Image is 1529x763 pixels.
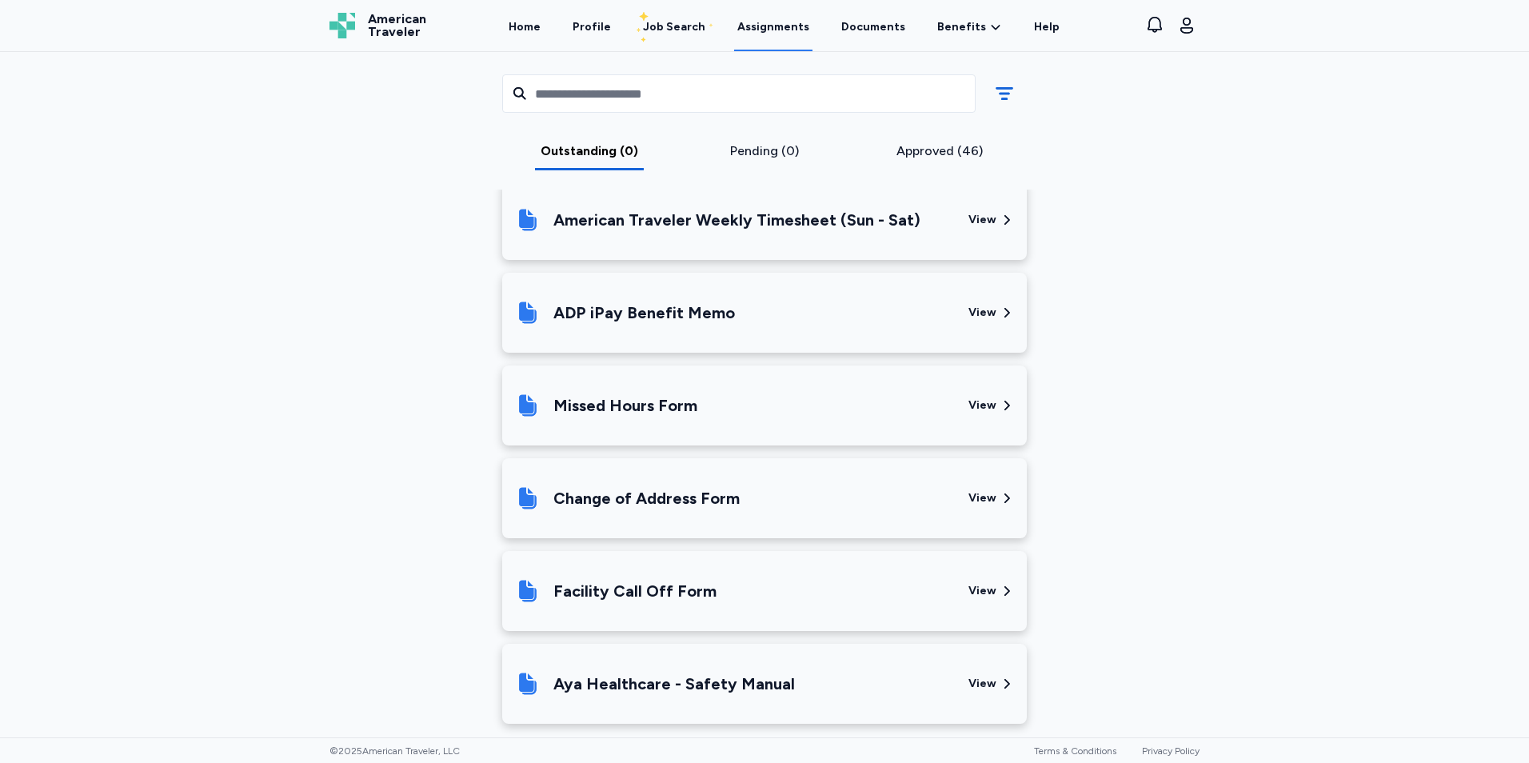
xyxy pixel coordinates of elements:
[643,19,705,35] div: Job Search
[937,19,1002,35] a: Benefits
[553,394,697,417] div: Missed Hours Form
[968,583,996,599] div: View
[553,209,920,231] div: American Traveler Weekly Timesheet (Sun - Sat)
[684,142,846,161] div: Pending (0)
[1142,745,1200,757] a: Privacy Policy
[329,13,355,38] img: Logo
[734,2,812,51] a: Assignments
[858,142,1020,161] div: Approved (46)
[329,745,460,757] span: © 2025 American Traveler, LLC
[968,305,996,321] div: View
[368,13,426,38] span: American Traveler
[553,302,735,324] div: ADP iPay Benefit Memo
[553,580,717,602] div: Facility Call Off Form
[553,673,795,695] div: Aya Healthcare - Safety Manual
[968,676,996,692] div: View
[553,487,740,509] div: Change of Address Form
[509,142,671,161] div: Outstanding (0)
[968,490,996,506] div: View
[937,19,986,35] span: Benefits
[968,397,996,413] div: View
[1034,745,1116,757] a: Terms & Conditions
[968,212,996,228] div: View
